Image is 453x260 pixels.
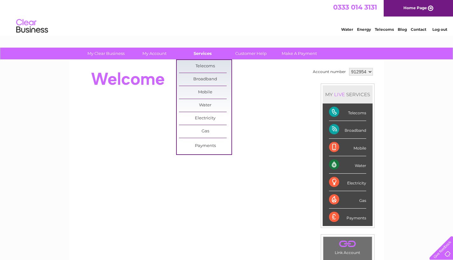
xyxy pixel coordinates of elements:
a: Payments [179,140,231,152]
a: Contact [411,27,426,32]
div: Electricity [329,174,366,191]
a: Telecoms [375,27,394,32]
a: . [325,238,370,250]
a: Customer Help [225,48,277,59]
a: Services [176,48,229,59]
div: LIVE [333,91,346,97]
a: Gas [179,125,231,138]
div: MY SERVICES [323,85,373,103]
a: Electricity [179,112,231,125]
a: Energy [357,27,371,32]
a: Water [179,99,231,112]
div: Clear Business is a trading name of Verastar Limited (registered in [GEOGRAPHIC_DATA] No. 3667643... [77,3,377,31]
a: Mobile [179,86,231,99]
div: Gas [329,191,366,209]
a: Telecoms [179,60,231,73]
td: Link Account [323,237,372,257]
a: Water [341,27,353,32]
a: Blog [398,27,407,32]
a: Make A Payment [273,48,326,59]
a: 0333 014 3131 [333,3,377,11]
a: Log out [432,27,447,32]
div: Payments [329,209,366,226]
div: Broadband [329,121,366,138]
a: My Account [128,48,181,59]
div: Telecoms [329,103,366,121]
img: logo.png [16,17,48,36]
div: Water [329,156,366,174]
a: My Clear Business [80,48,132,59]
div: Mobile [329,139,366,156]
a: Broadband [179,73,231,86]
td: Account number [311,66,347,77]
